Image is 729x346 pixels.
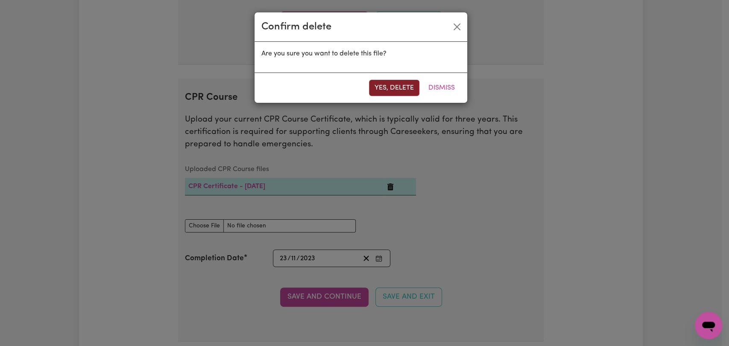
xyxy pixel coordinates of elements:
[423,80,460,96] button: Dismiss
[261,19,331,35] div: Confirm delete
[369,80,419,96] button: Yes, delete
[695,312,722,339] iframe: Button to launch messaging window
[261,49,460,59] p: Are you sure you want to delete this file?
[450,20,464,34] button: Close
